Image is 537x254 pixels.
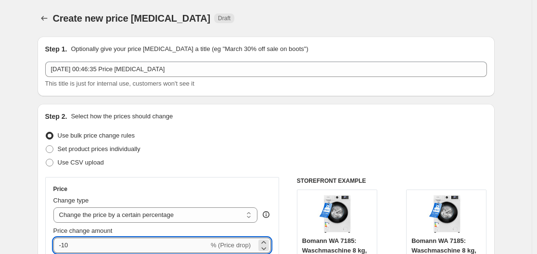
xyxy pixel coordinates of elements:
span: Change type [53,197,89,204]
img: 61YHkCxYE_L_80x.jpg [318,195,356,233]
span: Use CSV upload [58,159,104,166]
span: % (Price drop) [211,241,251,249]
span: Price change amount [53,227,113,234]
h2: Step 1. [45,44,67,54]
p: Optionally give your price [MEDICAL_DATA] a title (eg "March 30% off sale on boots") [71,44,308,54]
h6: STOREFRONT EXAMPLE [297,177,487,185]
span: This title is just for internal use, customers won't see it [45,80,194,87]
button: Price change jobs [38,12,51,25]
span: Create new price [MEDICAL_DATA] [53,13,211,24]
div: help [261,210,271,219]
p: Select how the prices should change [71,112,173,121]
span: Draft [218,14,230,22]
input: -15 [53,238,209,253]
h2: Step 2. [45,112,67,121]
input: 30% off holiday sale [45,62,487,77]
h3: Price [53,185,67,193]
span: Use bulk price change rules [58,132,135,139]
span: Set product prices individually [58,145,141,152]
img: 61YHkCxYE_L_80x.jpg [427,195,466,233]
